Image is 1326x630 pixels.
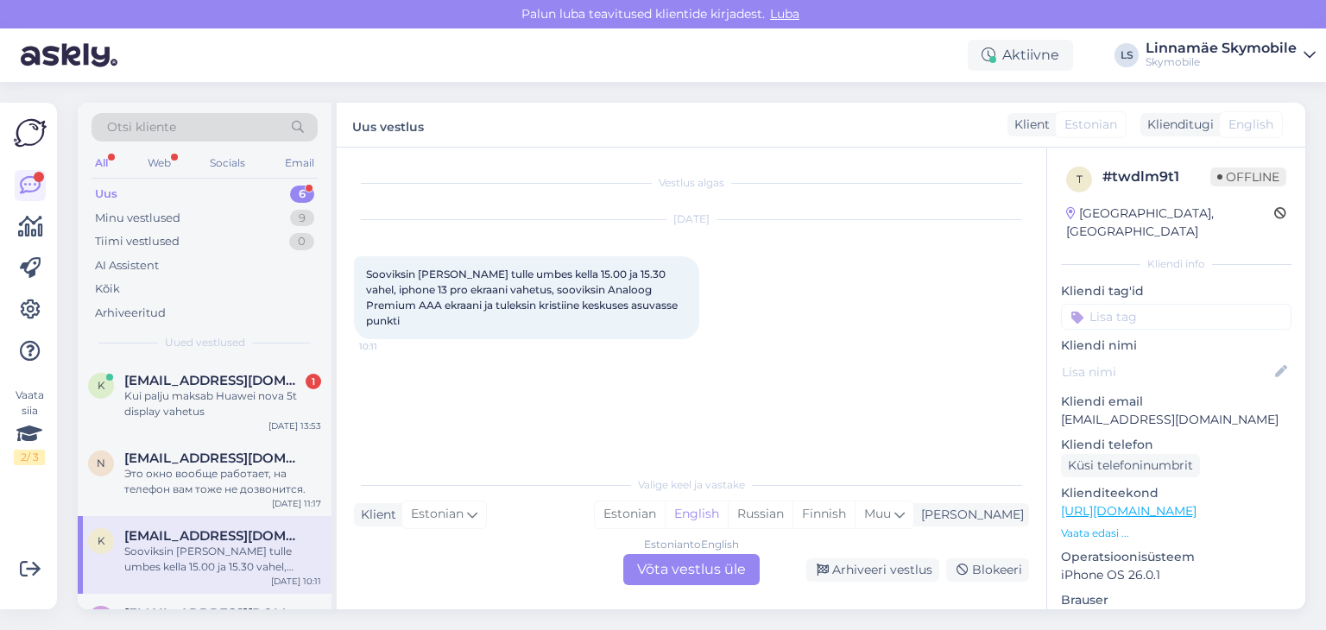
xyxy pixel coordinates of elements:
div: Vaata siia [14,387,45,465]
div: Это окно вообще работает, на телефон вам тоже не дозвонится. [124,466,321,497]
div: Aktiivne [968,40,1073,71]
span: English [1228,116,1273,134]
div: Sooviksin [PERSON_NAME] tulle umbes kella 15.00 ja 15.30 vahel, iphone 13 pro ekraani vahetus, so... [124,544,321,575]
img: Askly Logo [14,117,47,149]
div: [PERSON_NAME] [914,506,1024,524]
span: nastjatsybo@gmail.com [124,450,304,466]
span: k [98,379,105,392]
p: Klienditeekond [1061,484,1291,502]
div: Kui palju maksab Huawei nova 5t display vahetus [124,388,321,419]
p: iPhone OS 26.0.1 [1061,566,1291,584]
span: Uued vestlused [165,335,245,350]
div: 9 [290,210,314,227]
p: Kliendi telefon [1061,436,1291,454]
span: Kristjankasela99@gmail.com [124,528,304,544]
div: Uus [95,186,117,203]
div: LS [1114,43,1139,67]
div: Estonian [595,501,665,527]
div: Arhiveeri vestlus [806,558,939,582]
p: [EMAIL_ADDRESS][DOMAIN_NAME] [1061,411,1291,429]
span: Otsi kliente [107,118,176,136]
span: 10:11 [359,340,424,353]
div: # twdlm9t1 [1102,167,1210,187]
span: Sooviksin [PERSON_NAME] tulle umbes kella 15.00 ja 15.30 vahel, iphone 13 pro ekraani vahetus, so... [366,268,680,327]
div: 2 / 3 [14,450,45,465]
div: 6 [290,186,314,203]
div: All [92,152,111,174]
div: AI Assistent [95,257,159,274]
p: Vaata edasi ... [1061,526,1291,541]
span: Estonian [411,505,464,524]
div: Kõik [95,280,120,298]
span: K [98,534,105,547]
div: Küsi telefoninumbrit [1061,454,1200,477]
p: Kliendi tag'id [1061,282,1291,300]
div: Blokeeri [946,558,1029,582]
div: Email [281,152,318,174]
div: 0 [289,233,314,250]
div: Klient [354,506,396,524]
span: kassitydruk33@gmail.com [124,373,304,388]
input: Lisa tag [1061,304,1291,330]
div: Web [144,152,174,174]
div: [GEOGRAPHIC_DATA], [GEOGRAPHIC_DATA] [1066,205,1274,241]
a: Linnamäe SkymobileSkymobile [1146,41,1316,69]
label: Uus vestlus [352,113,424,136]
div: Estonian to English [644,537,739,552]
div: Klient [1007,116,1050,134]
input: Lisa nimi [1062,362,1272,381]
div: Vestlus algas [354,175,1029,191]
span: Estonian [1064,116,1117,134]
div: Skymobile [1146,55,1297,69]
div: 1 [306,374,321,389]
div: Klienditugi [1140,116,1214,134]
span: t [1077,173,1083,186]
div: Kliendi info [1061,256,1291,272]
div: English [665,501,728,527]
div: [DATE] 13:53 [268,419,321,432]
span: n [97,457,105,469]
span: sirver@hot.ee [124,606,304,621]
span: Offline [1210,167,1286,186]
span: Muu [864,506,891,521]
p: Operatsioonisüsteem [1061,548,1291,566]
a: [URL][DOMAIN_NAME] [1061,503,1197,519]
div: Tiimi vestlused [95,233,180,250]
p: Kliendi nimi [1061,337,1291,355]
div: Valige keel ja vastake [354,477,1029,493]
div: Arhiveeritud [95,305,166,322]
div: [DATE] 11:17 [272,497,321,510]
div: Russian [728,501,792,527]
div: Võta vestlus üle [623,554,760,585]
p: Kliendi email [1061,393,1291,411]
p: Brauser [1061,591,1291,609]
span: Luba [765,6,805,22]
div: Socials [206,152,249,174]
div: [DATE] 10:11 [271,575,321,588]
div: Linnamäe Skymobile [1146,41,1297,55]
div: Finnish [792,501,855,527]
div: Minu vestlused [95,210,180,227]
div: [DATE] [354,211,1029,227]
